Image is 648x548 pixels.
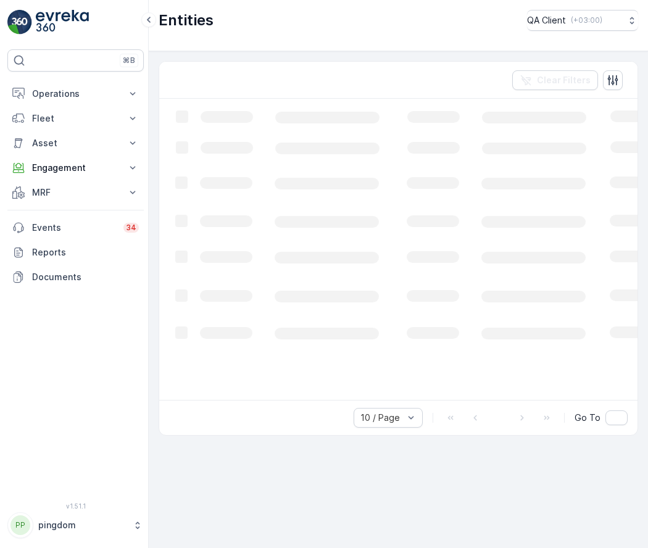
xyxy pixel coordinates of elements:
[32,222,116,234] p: Events
[7,265,144,289] a: Documents
[36,10,89,35] img: logo_light-DOdMpM7g.png
[7,502,144,510] span: v 1.51.1
[32,162,119,174] p: Engagement
[571,15,602,25] p: ( +03:00 )
[575,412,600,424] span: Go To
[10,515,30,535] div: PP
[7,131,144,156] button: Asset
[7,106,144,131] button: Fleet
[512,70,598,90] button: Clear Filters
[38,519,127,531] p: pingdom
[537,74,591,86] p: Clear Filters
[7,240,144,265] a: Reports
[126,223,136,233] p: 34
[32,186,119,199] p: MRF
[159,10,214,30] p: Entities
[32,137,119,149] p: Asset
[32,271,139,283] p: Documents
[7,215,144,240] a: Events34
[123,56,135,65] p: ⌘B
[32,88,119,100] p: Operations
[7,10,32,35] img: logo
[7,81,144,106] button: Operations
[7,156,144,180] button: Engagement
[527,14,566,27] p: QA Client
[7,180,144,205] button: MRF
[7,512,144,538] button: PPpingdom
[527,10,638,31] button: QA Client(+03:00)
[32,246,139,259] p: Reports
[32,112,119,125] p: Fleet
